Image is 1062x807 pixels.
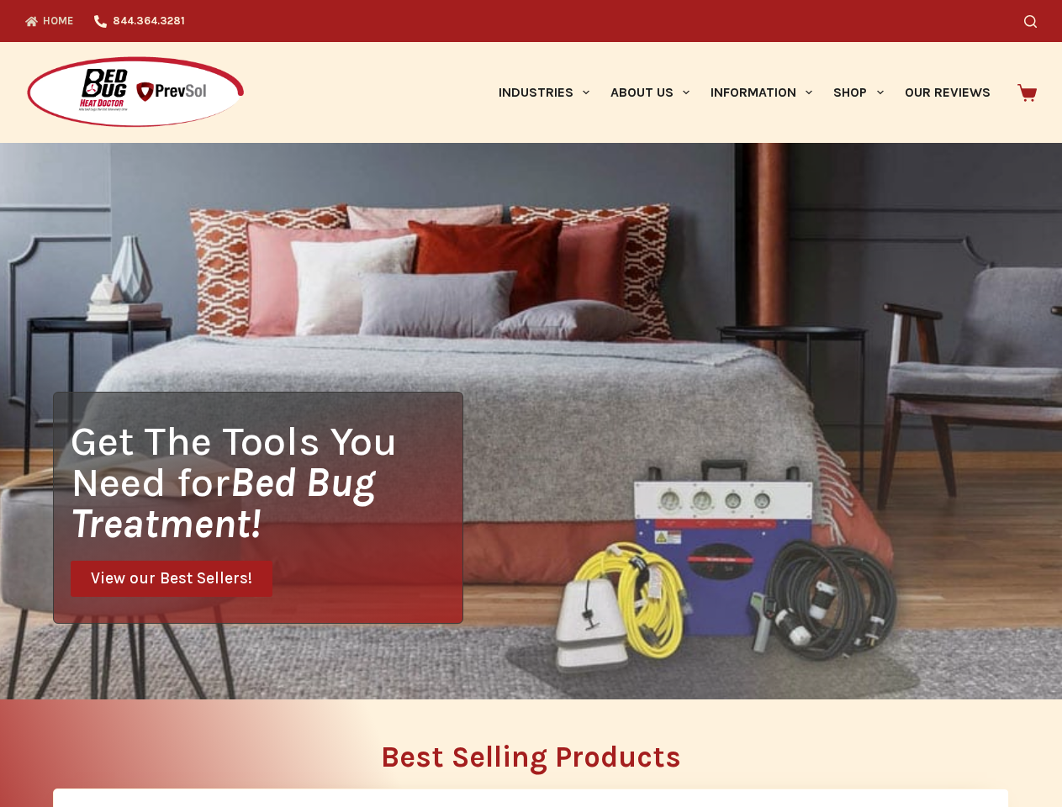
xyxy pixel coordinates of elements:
button: Search [1024,15,1037,28]
h2: Best Selling Products [53,742,1009,772]
h1: Get The Tools You Need for [71,420,462,544]
a: Our Reviews [894,42,1001,143]
a: Information [700,42,823,143]
a: View our Best Sellers! [71,561,272,597]
span: View our Best Sellers! [91,571,252,587]
img: Prevsol/Bed Bug Heat Doctor [25,55,246,130]
a: Shop [823,42,894,143]
nav: Primary [488,42,1001,143]
a: Industries [488,42,600,143]
a: About Us [600,42,700,143]
i: Bed Bug Treatment! [71,458,375,547]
